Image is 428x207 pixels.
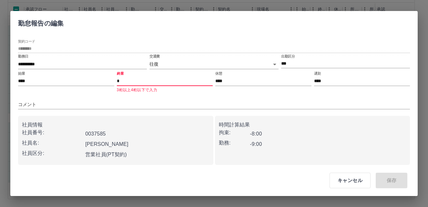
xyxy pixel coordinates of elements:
p: 拘束: [219,129,250,136]
h2: 勤怠報告の編集 [10,11,71,33]
label: 勤務日 [18,54,28,59]
p: 3桁以上4桁以下で入力 [117,87,213,93]
p: 社員名: [22,139,83,147]
label: 休憩 [215,71,222,76]
b: -8:00 [250,131,262,136]
b: 0037585 [85,131,106,136]
label: 契約コード [18,39,35,44]
label: 終業 [117,71,124,76]
b: -9:00 [250,141,262,147]
button: キャンセル [330,173,371,188]
b: [PERSON_NAME] [85,141,128,147]
label: 始業 [18,71,25,76]
label: 交通費 [149,54,160,59]
p: 勤務: [219,139,250,147]
p: 時間計算結果 [219,121,406,129]
div: 往復 [149,60,278,69]
label: 出勤区分 [281,54,295,59]
p: 社員情報 [22,121,209,129]
p: 社員区分: [22,149,83,157]
label: 遅刻 [314,71,321,76]
p: 社員番号: [22,129,83,136]
b: 営業社員(PT契約) [85,152,127,157]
